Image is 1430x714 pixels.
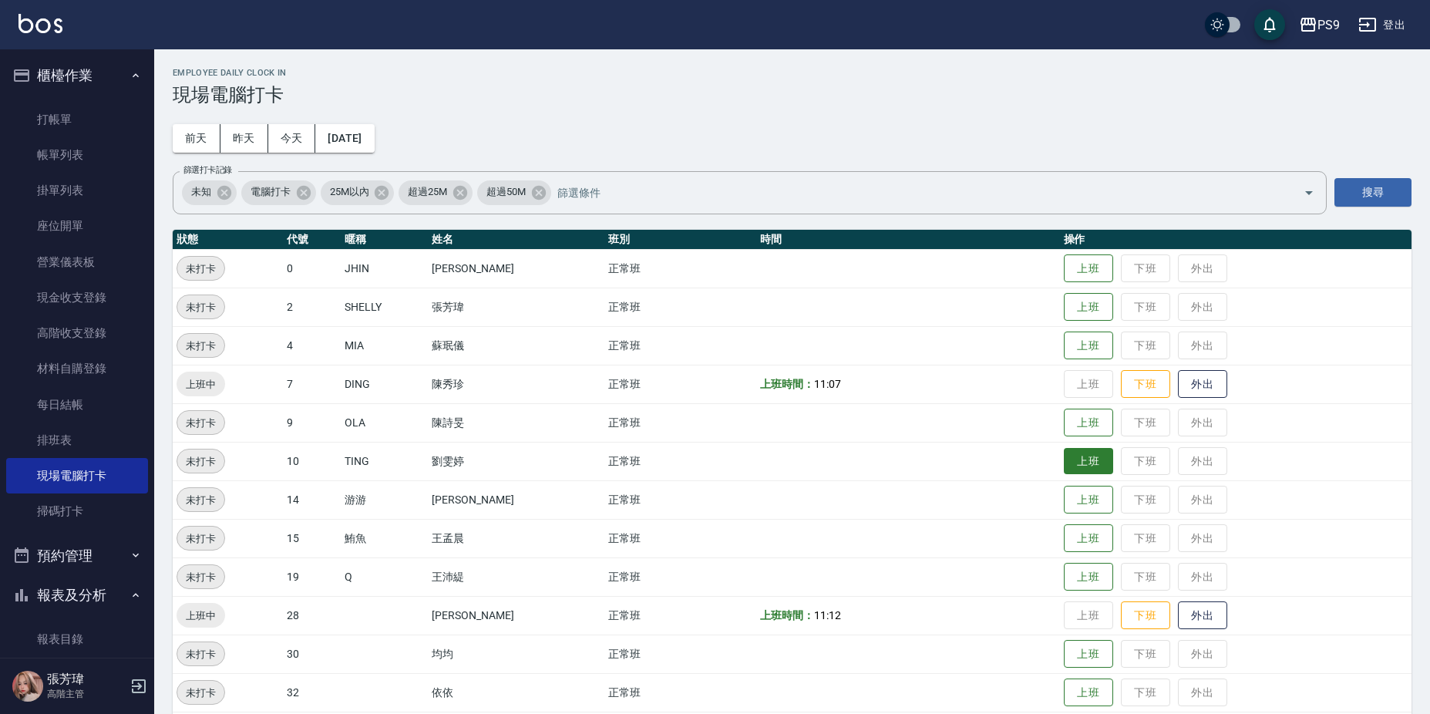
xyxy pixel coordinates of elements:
[1064,679,1113,707] button: 上班
[177,530,224,547] span: 未打卡
[6,423,148,458] a: 排班表
[604,480,756,519] td: 正常班
[814,609,841,621] span: 11:12
[341,403,429,442] td: OLA
[1254,9,1285,40] button: save
[241,184,300,200] span: 電腦打卡
[428,326,604,365] td: 蘇珉儀
[1064,409,1113,437] button: 上班
[177,338,224,354] span: 未打卡
[428,442,604,480] td: 劉雯婷
[177,415,224,431] span: 未打卡
[283,288,341,326] td: 2
[604,249,756,288] td: 正常班
[283,249,341,288] td: 0
[177,492,224,508] span: 未打卡
[173,84,1411,106] h3: 現場電腦打卡
[6,208,148,244] a: 座位開單
[477,184,535,200] span: 超過50M
[814,378,841,390] span: 11:07
[6,173,148,208] a: 掛單列表
[283,596,341,635] td: 28
[283,635,341,673] td: 30
[604,442,756,480] td: 正常班
[1293,9,1346,41] button: PS9
[1064,563,1113,591] button: 上班
[6,315,148,351] a: 高階收支登錄
[1297,180,1321,205] button: Open
[760,609,814,621] b: 上班時間：
[428,673,604,712] td: 依依
[604,557,756,596] td: 正常班
[6,244,148,280] a: 營業儀表板
[428,230,604,250] th: 姓名
[341,365,429,403] td: DING
[760,378,814,390] b: 上班時間：
[1121,601,1170,630] button: 下班
[604,365,756,403] td: 正常班
[321,184,379,200] span: 25M以內
[321,180,395,205] div: 25M以內
[283,326,341,365] td: 4
[428,249,604,288] td: [PERSON_NAME]
[1064,524,1113,553] button: 上班
[19,14,62,33] img: Logo
[6,657,148,692] a: 消費分析儀表板
[1064,254,1113,283] button: 上班
[283,519,341,557] td: 15
[268,124,316,153] button: 今天
[283,673,341,712] td: 32
[428,480,604,519] td: [PERSON_NAME]
[428,519,604,557] td: 王孟晨
[1334,178,1411,207] button: 搜尋
[604,635,756,673] td: 正常班
[1064,293,1113,322] button: 上班
[604,326,756,365] td: 正常班
[283,480,341,519] td: 14
[604,519,756,557] td: 正常班
[173,124,220,153] button: 前天
[341,249,429,288] td: JHIN
[182,184,220,200] span: 未知
[1064,640,1113,669] button: 上班
[1064,332,1113,360] button: 上班
[283,230,341,250] th: 代號
[341,519,429,557] td: 鮪魚
[428,557,604,596] td: 王沛緹
[177,685,224,701] span: 未打卡
[6,56,148,96] button: 櫃檯作業
[604,596,756,635] td: 正常班
[283,365,341,403] td: 7
[399,180,473,205] div: 超過25M
[341,442,429,480] td: TING
[428,596,604,635] td: [PERSON_NAME]
[47,672,126,687] h5: 張芳瑋
[341,557,429,596] td: Q
[1121,370,1170,399] button: 下班
[283,557,341,596] td: 19
[6,351,148,386] a: 材料自購登錄
[604,673,756,712] td: 正常班
[6,102,148,137] a: 打帳單
[177,646,224,662] span: 未打卡
[1064,448,1113,475] button: 上班
[177,299,224,315] span: 未打卡
[182,180,237,205] div: 未知
[604,230,756,250] th: 班別
[477,180,551,205] div: 超過50M
[341,288,429,326] td: SHELLY
[283,403,341,442] td: 9
[177,608,225,624] span: 上班中
[6,280,148,315] a: 現金收支登錄
[283,442,341,480] td: 10
[399,184,456,200] span: 超過25M
[12,671,43,702] img: Person
[756,230,1059,250] th: 時間
[341,326,429,365] td: MIA
[1178,370,1227,399] button: 外出
[177,376,225,392] span: 上班中
[6,575,148,615] button: 報表及分析
[1317,15,1340,35] div: PS9
[604,288,756,326] td: 正常班
[173,68,1411,78] h2: Employee Daily Clock In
